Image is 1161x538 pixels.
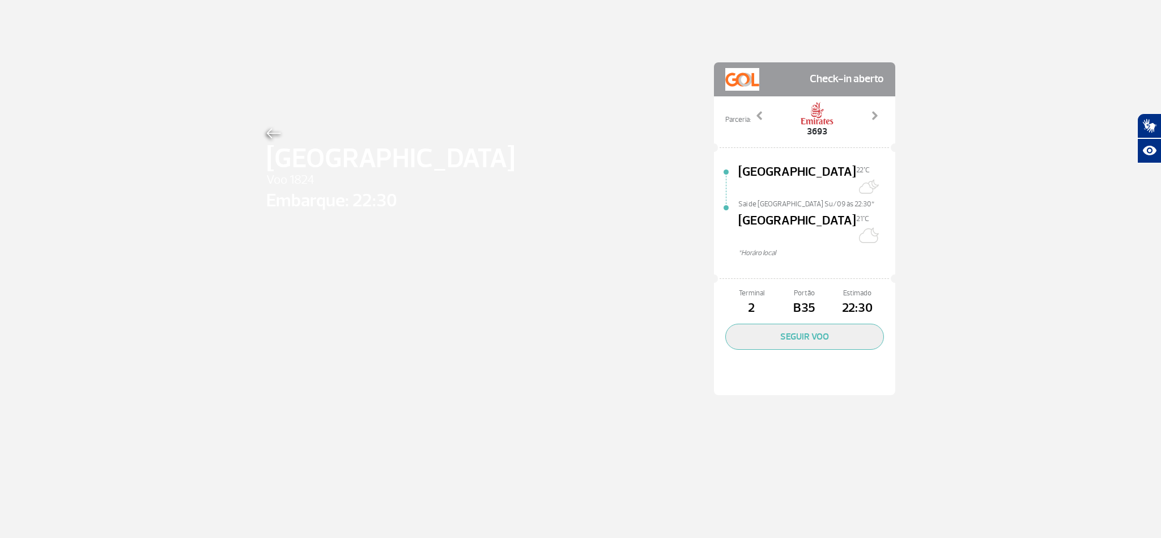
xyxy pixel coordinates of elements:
[856,214,869,223] span: 21°C
[1137,113,1161,138] button: Abrir tradutor de língua de sinais.
[738,199,895,207] span: Sai de [GEOGRAPHIC_DATA] Su/09 às 22:30*
[1137,138,1161,163] button: Abrir recursos assistivos.
[831,288,883,299] span: Estimado
[810,68,884,91] span: Check-in aberto
[725,288,778,299] span: Terminal
[725,115,751,125] span: Parceria:
[831,299,883,318] span: 22:30
[856,224,879,247] img: Céu limpo
[266,138,515,179] span: [GEOGRAPHIC_DATA]
[856,175,879,198] img: Muitas nuvens
[725,324,884,350] button: SEGUIR VOO
[738,211,856,248] span: [GEOGRAPHIC_DATA]
[778,299,831,318] span: B35
[1137,113,1161,163] div: Plugin de acessibilidade da Hand Talk.
[738,248,895,259] span: *Horáro local
[778,288,831,299] span: Portão
[725,299,778,318] span: 2
[738,163,856,199] span: [GEOGRAPHIC_DATA]
[266,171,515,190] span: Voo 1824
[266,187,515,214] span: Embarque: 22:30
[800,125,834,138] span: 3693
[856,166,870,175] span: 22°C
